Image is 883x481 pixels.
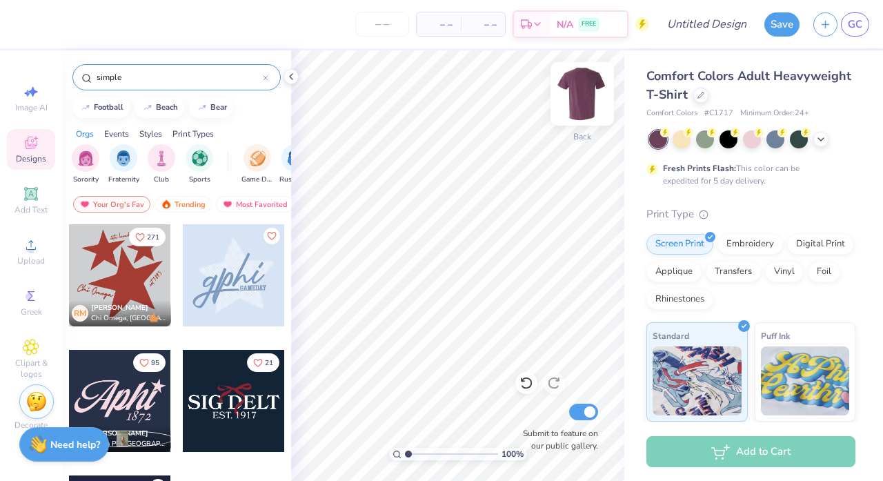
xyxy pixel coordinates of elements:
[189,97,233,118] button: bear
[148,144,175,185] div: filter for Club
[241,175,273,185] span: Game Day
[147,234,159,241] span: 271
[172,128,214,140] div: Print Types
[104,128,129,140] div: Events
[216,196,294,213] div: Most Favorited
[761,328,790,343] span: Puff Ink
[116,150,131,166] img: Fraternity Image
[279,175,311,185] span: Rush & Bid
[653,328,689,343] span: Standard
[91,313,166,324] span: Chi Omega, [GEOGRAPHIC_DATA]
[108,144,139,185] button: filter button
[161,199,172,209] img: trending.gif
[148,144,175,185] button: filter button
[156,104,178,111] div: beach
[279,144,311,185] button: filter button
[192,150,208,166] img: Sports Image
[717,234,783,255] div: Embroidery
[265,360,273,366] span: 21
[21,306,42,317] span: Greek
[72,305,88,322] div: RM
[155,196,212,213] div: Trending
[72,144,99,185] div: filter for Sorority
[91,439,166,449] span: Alpha Phi, [GEOGRAPHIC_DATA][US_STATE], [PERSON_NAME]
[14,204,48,215] span: Add Text
[17,255,45,266] span: Upload
[288,150,304,166] img: Rush & Bid Image
[808,262,840,282] div: Foil
[704,108,733,119] span: # C1717
[133,353,166,372] button: Like
[197,104,208,112] img: trend_line.gif
[72,144,99,185] button: filter button
[73,175,99,185] span: Sorority
[7,357,55,380] span: Clipart & logos
[139,128,162,140] div: Styles
[76,128,94,140] div: Orgs
[787,234,854,255] div: Digital Print
[79,199,90,209] img: most_fav.gif
[646,262,702,282] div: Applique
[247,353,279,372] button: Like
[15,102,48,113] span: Image AI
[222,199,233,209] img: most_fav.gif
[646,206,855,222] div: Print Type
[78,150,94,166] img: Sorority Image
[764,12,800,37] button: Save
[264,228,280,244] button: Like
[189,175,210,185] span: Sports
[765,262,804,282] div: Vinyl
[646,234,713,255] div: Screen Print
[154,150,169,166] img: Club Image
[91,303,148,313] span: [PERSON_NAME]
[761,346,850,415] img: Puff Ink
[469,17,497,32] span: – –
[72,97,130,118] button: football
[108,175,139,185] span: Fraternity
[16,153,46,164] span: Designs
[502,448,524,460] span: 100 %
[706,262,761,282] div: Transfers
[154,175,169,185] span: Club
[573,130,591,143] div: Back
[515,427,598,452] label: Submit to feature on our public gallery.
[241,144,273,185] button: filter button
[355,12,409,37] input: – –
[582,19,596,29] span: FREE
[740,108,809,119] span: Minimum Order: 24 +
[91,429,148,438] span: [PERSON_NAME]
[425,17,453,32] span: – –
[14,420,48,431] span: Decorate
[555,66,610,121] img: Back
[108,144,139,185] div: filter for Fraternity
[129,228,166,246] button: Like
[151,360,159,366] span: 95
[241,144,273,185] div: filter for Game Day
[95,70,263,84] input: Try "Alpha"
[848,17,862,32] span: GC
[186,144,213,185] button: filter button
[646,108,697,119] span: Comfort Colors
[663,163,736,174] strong: Fresh Prints Flash:
[50,438,100,451] strong: Need help?
[279,144,311,185] div: filter for Rush & Bid
[80,104,91,112] img: trend_line.gif
[656,10,757,38] input: Untitled Design
[186,144,213,185] div: filter for Sports
[250,150,266,166] img: Game Day Image
[663,162,833,187] div: This color can be expedited for 5 day delivery.
[653,346,742,415] img: Standard
[94,104,123,111] div: football
[557,17,573,32] span: N/A
[73,196,150,213] div: Your Org's Fav
[646,68,851,103] span: Comfort Colors Adult Heavyweight T-Shirt
[210,104,227,111] div: bear
[142,104,153,112] img: trend_line.gif
[646,289,713,310] div: Rhinestones
[841,12,869,37] a: GC
[135,97,184,118] button: beach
